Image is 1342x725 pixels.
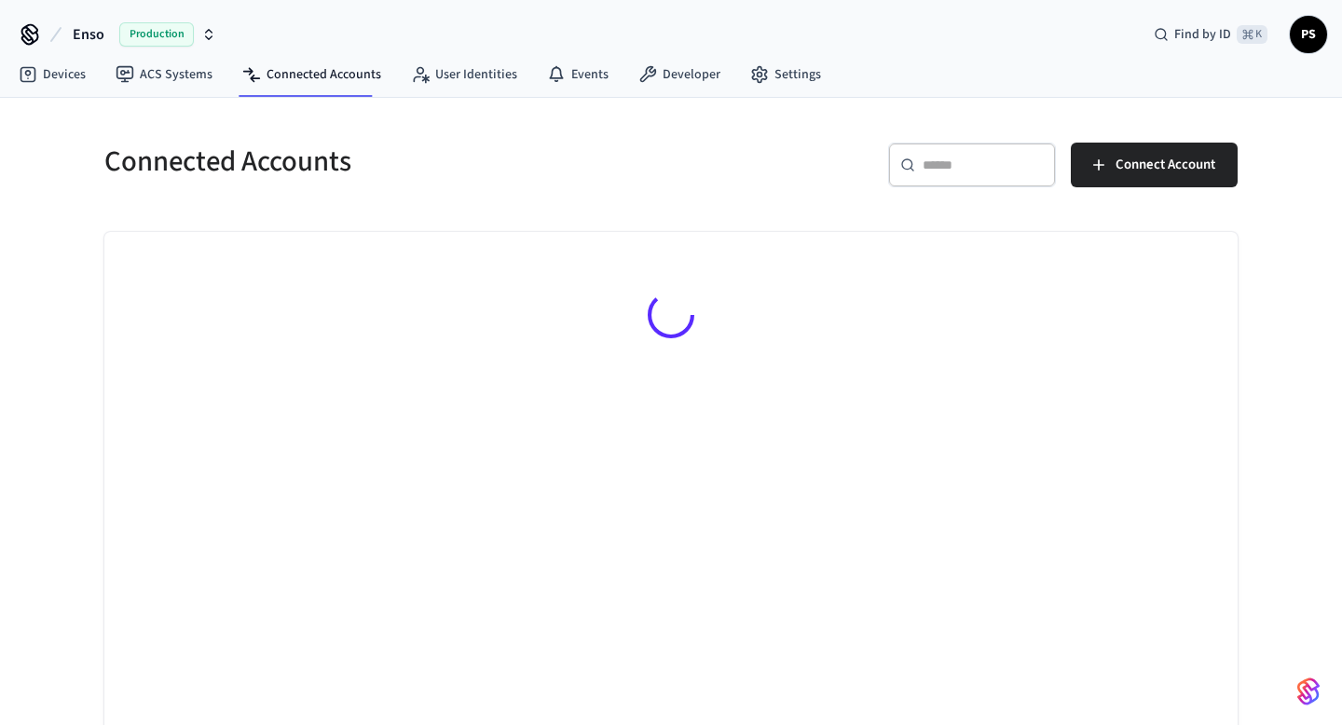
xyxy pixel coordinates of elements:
span: ⌘ K [1237,25,1267,44]
button: PS [1290,16,1327,53]
h5: Connected Accounts [104,143,660,181]
a: ACS Systems [101,58,227,91]
span: PS [1292,18,1325,51]
span: Production [119,22,194,47]
div: Find by ID⌘ K [1139,18,1282,51]
a: Developer [623,58,735,91]
img: SeamLogoGradient.69752ec5.svg [1297,677,1320,706]
button: Connect Account [1071,143,1238,187]
a: Devices [4,58,101,91]
span: Find by ID [1174,25,1231,44]
a: User Identities [396,58,532,91]
a: Settings [735,58,836,91]
a: Connected Accounts [227,58,396,91]
span: Connect Account [1116,153,1215,177]
span: Enso [73,23,104,46]
a: Events [532,58,623,91]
